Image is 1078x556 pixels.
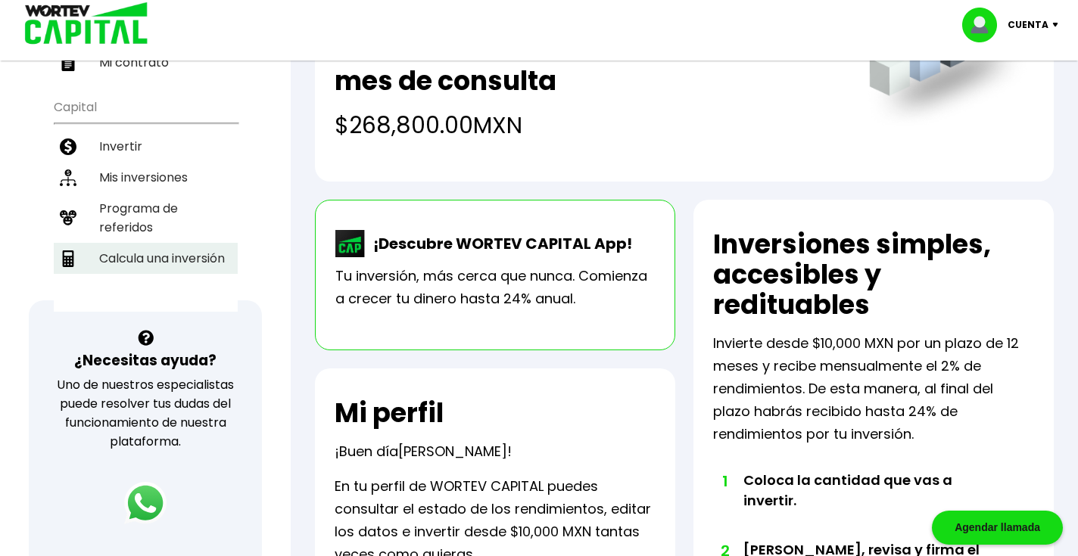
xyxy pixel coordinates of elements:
p: Cuenta [1008,14,1048,36]
ul: Capital [54,90,238,312]
a: Calcula una inversión [54,243,238,274]
img: icon-down [1048,23,1069,27]
h2: Mi perfil [335,398,444,428]
span: [PERSON_NAME] [398,442,507,461]
img: profile-image [962,8,1008,42]
p: ¡Descubre WORTEV CAPITAL App! [366,232,632,255]
img: inversiones-icon.6695dc30.svg [60,169,76,186]
h2: Total de rendimientos recibidos en tu mes de consulta [335,36,838,96]
img: wortev-capital-app-icon [335,230,366,257]
p: Tu inversión, más cerca que nunca. Comienza a crecer tu dinero hasta 24% anual. [335,265,655,310]
a: Mi contrato [54,47,238,78]
li: Coloca la cantidad que vas a invertir. [743,470,1002,539]
a: Programa de referidos [54,193,238,243]
span: 1 [721,470,728,492]
div: Agendar llamada [932,511,1063,545]
h3: ¿Necesitas ayuda? [74,349,217,371]
h4: $268,800.00 MXN [335,108,838,142]
a: Mis inversiones [54,162,238,193]
img: contrato-icon.f2db500c.svg [60,54,76,71]
p: Invierte desde $10,000 MXN por un plazo de 12 meses y recibe mensualmente el 2% de rendimientos. ... [713,332,1034,446]
img: invertir-icon.b3b967d7.svg [60,138,76,155]
p: Uno de nuestros especialistas puede resolver tus dudas del funcionamiento de nuestra plataforma. [48,375,242,451]
a: Invertir [54,131,238,162]
img: logos_whatsapp-icon.242b2217.svg [124,482,167,524]
h2: Inversiones simples, accesibles y redituables [713,229,1034,320]
p: ¡Buen día ! [335,440,512,463]
img: calculadora-icon.17d418c4.svg [60,250,76,267]
img: recomiendanos-icon.9b8e9327.svg [60,210,76,226]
